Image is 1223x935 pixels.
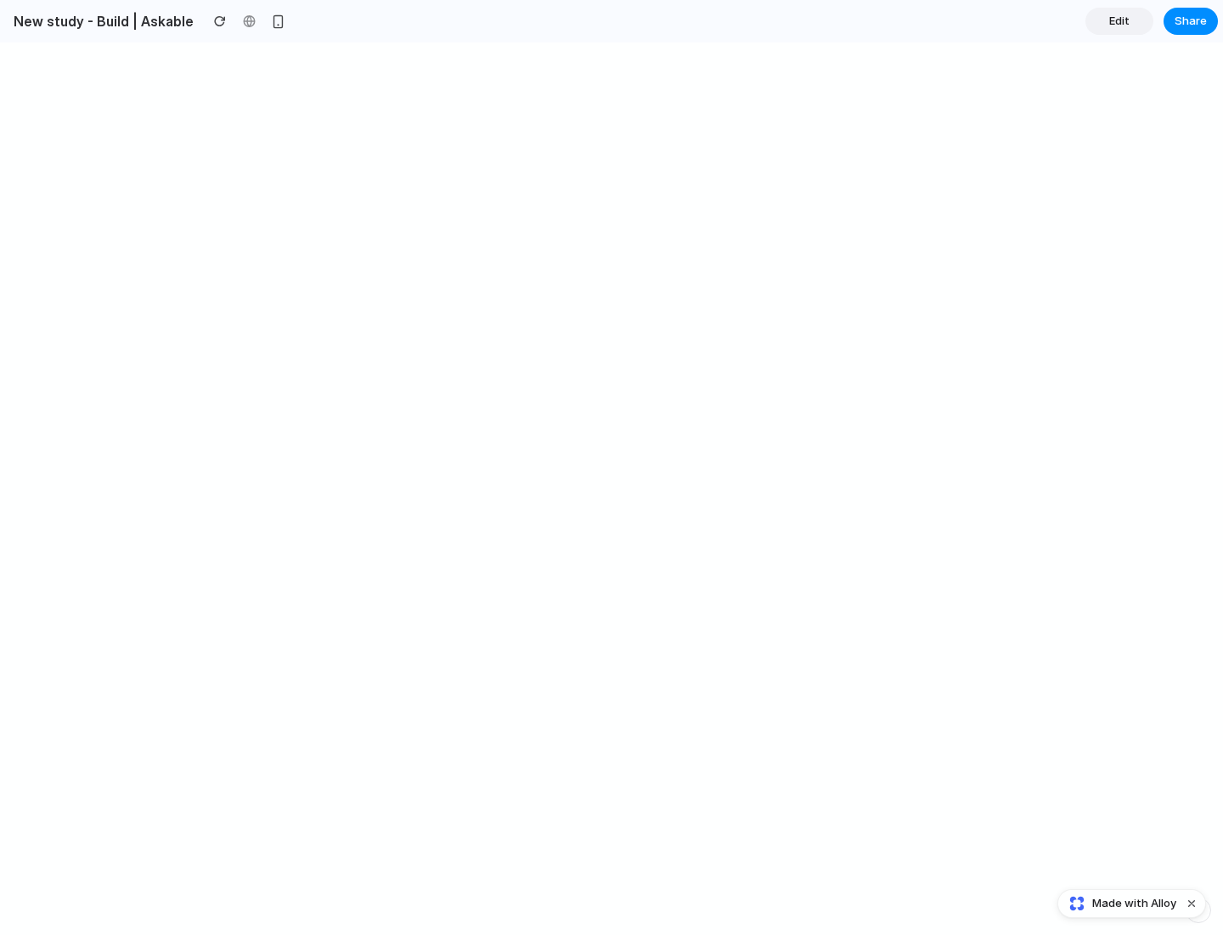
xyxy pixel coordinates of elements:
h2: New study - Build | Askable [7,11,194,31]
a: Made with Alloy [1058,895,1178,912]
span: Made with Alloy [1092,895,1176,912]
button: Share [1164,8,1218,35]
button: Dismiss watermark [1181,893,1202,914]
span: Edit [1109,13,1130,30]
a: Edit [1085,8,1153,35]
span: Share [1175,13,1207,30]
